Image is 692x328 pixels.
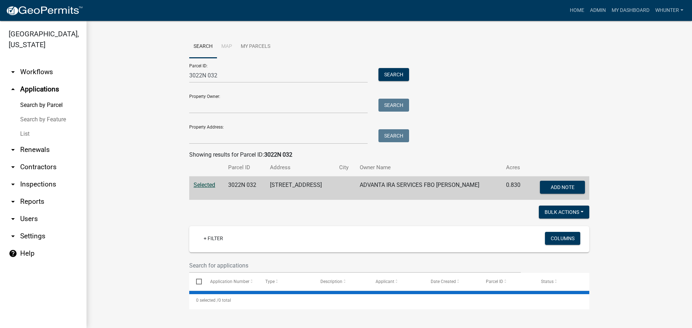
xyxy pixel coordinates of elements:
a: Search [189,35,217,58]
datatable-header-cell: Applicant [369,273,424,290]
i: help [9,249,17,258]
span: Applicant [376,279,394,284]
datatable-header-cell: Select [189,273,203,290]
a: Home [567,4,587,17]
div: Showing results for Parcel ID: [189,150,589,159]
strong: 3022N 032 [264,151,292,158]
datatable-header-cell: Application Number [203,273,258,290]
datatable-header-cell: Status [534,273,589,290]
span: Add Note [550,184,574,190]
button: Search [378,68,409,81]
th: City [335,159,355,176]
span: Description [320,279,342,284]
span: Application Number [210,279,249,284]
span: Status [541,279,554,284]
div: 0 total [189,291,589,309]
datatable-header-cell: Description [314,273,369,290]
span: 0 selected / [196,298,218,303]
i: arrow_drop_down [9,180,17,189]
i: arrow_drop_down [9,145,17,154]
button: Columns [545,232,580,245]
a: My Parcels [236,35,275,58]
span: Type [265,279,275,284]
a: My Dashboard [609,4,652,17]
datatable-header-cell: Type [258,273,313,290]
datatable-header-cell: Parcel ID [479,273,534,290]
a: + Filter [198,232,229,245]
a: whunter [652,4,686,17]
span: Date Created [431,279,456,284]
i: arrow_drop_down [9,68,17,76]
td: 0.830 [502,176,528,200]
input: Search for applications [189,258,521,273]
td: 3022N 032 [224,176,266,200]
button: Add Note [540,181,585,194]
a: Admin [587,4,609,17]
span: Parcel ID [486,279,503,284]
datatable-header-cell: Date Created [424,273,479,290]
td: ADVANTA IRA SERVICES FBO [PERSON_NAME] [355,176,502,200]
i: arrow_drop_up [9,85,17,94]
i: arrow_drop_down [9,232,17,241]
th: Acres [502,159,528,176]
td: [STREET_ADDRESS] [266,176,335,200]
th: Parcel ID [224,159,266,176]
i: arrow_drop_down [9,215,17,223]
a: Selected [194,181,215,188]
th: Address [266,159,335,176]
button: Search [378,129,409,142]
button: Bulk Actions [539,206,589,219]
button: Search [378,99,409,112]
i: arrow_drop_down [9,163,17,171]
th: Owner Name [355,159,502,176]
i: arrow_drop_down [9,197,17,206]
